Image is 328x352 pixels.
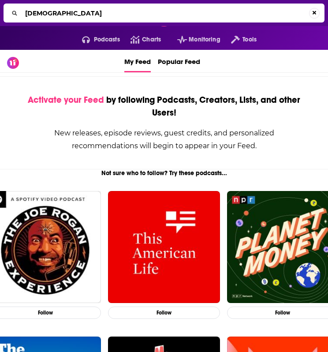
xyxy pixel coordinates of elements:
[242,34,257,46] span: Tools
[220,33,257,47] button: open menu
[22,127,306,152] div: New releases, episode reviews, guest credits, and personalized recommendations will begin to appe...
[167,33,220,47] button: open menu
[142,34,161,46] span: Charts
[158,50,200,72] a: Popular Feed
[108,307,220,319] button: Follow
[22,94,306,119] div: by following Podcasts, Creators, Lists, and other Users!
[71,33,120,47] button: open menu
[120,33,161,47] a: Charts
[22,6,309,20] input: Search...
[108,191,220,303] img: This American Life
[124,52,151,71] span: My Feed
[94,34,120,46] span: Podcasts
[124,50,151,72] a: My Feed
[28,94,104,105] span: Activate your Feed
[189,34,220,46] span: Monitoring
[158,52,200,71] span: Popular Feed
[4,4,324,22] div: Search...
